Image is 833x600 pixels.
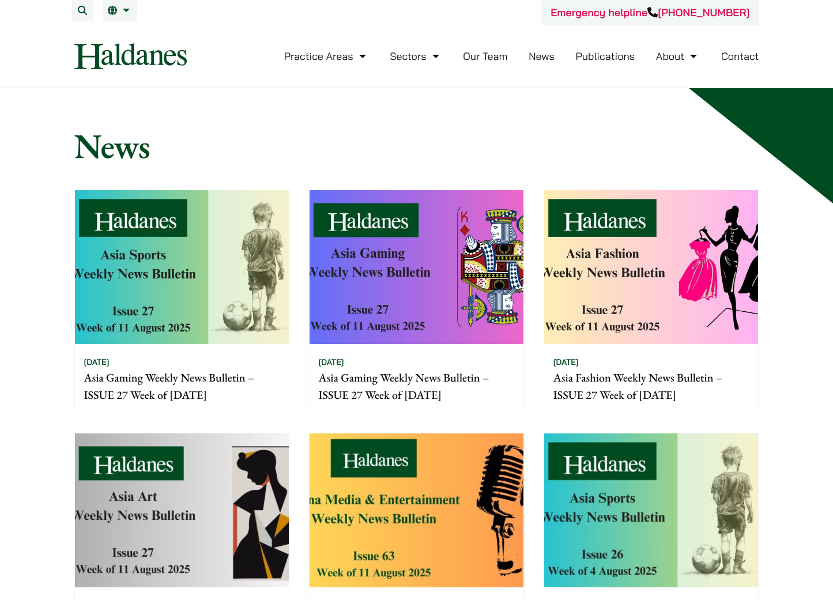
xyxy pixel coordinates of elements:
a: Emergency helpline[PHONE_NUMBER] [551,6,749,19]
a: About [656,50,700,63]
a: News [529,50,555,63]
a: [DATE] Asia Gaming Weekly News Bulletin – ISSUE 27 Week of [DATE] [309,190,524,413]
a: Publications [576,50,635,63]
a: Practice Areas [284,50,369,63]
a: Contact [721,50,759,63]
a: Our Team [463,50,507,63]
img: Logo of Haldanes [74,43,187,69]
time: [DATE] [553,357,579,367]
p: Asia Gaming Weekly News Bulletin – ISSUE 27 Week of [DATE] [319,369,514,403]
a: EN [108,6,133,15]
p: Asia Fashion Weekly News Bulletin – ISSUE 27 Week of [DATE] [553,369,749,403]
a: [DATE] Asia Gaming Weekly News Bulletin – ISSUE 27 Week of [DATE] [74,190,289,413]
time: [DATE] [319,357,344,367]
a: Sectors [390,50,442,63]
p: Asia Gaming Weekly News Bulletin – ISSUE 27 Week of [DATE] [84,369,280,403]
time: [DATE] [84,357,110,367]
h1: News [74,125,759,167]
a: [DATE] Asia Fashion Weekly News Bulletin – ISSUE 27 Week of [DATE] [544,190,759,413]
